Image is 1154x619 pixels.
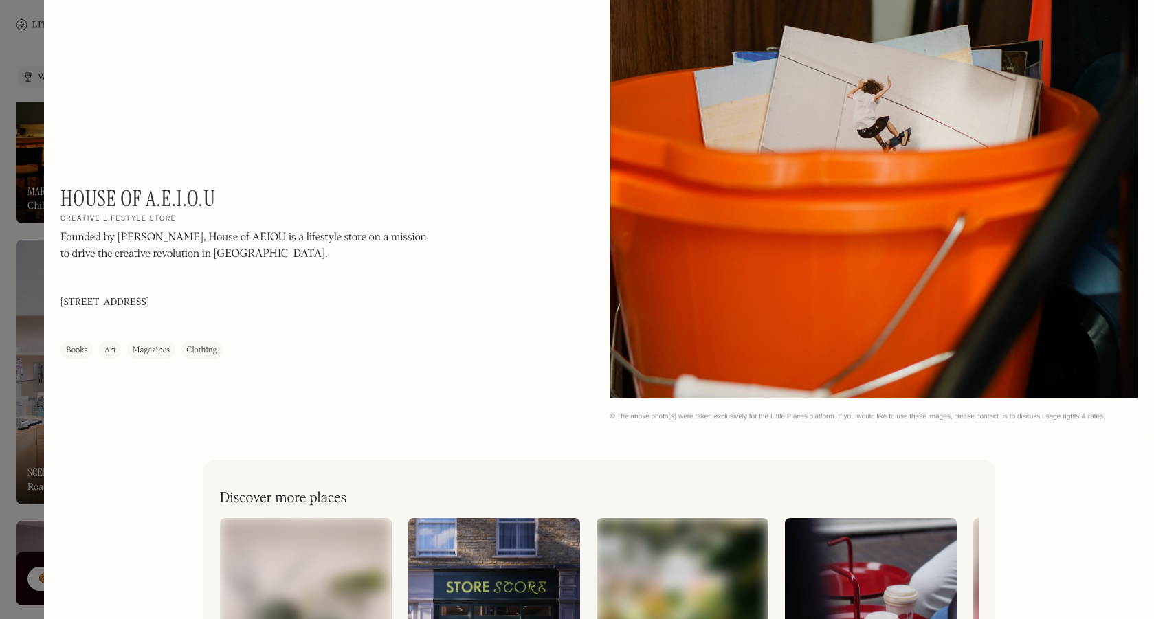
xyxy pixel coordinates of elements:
p: [STREET_ADDRESS] [60,296,149,311]
div: Art [104,344,115,358]
div: © The above photo(s) were taken exclusively for the Little Places platform. If you would like to ... [610,412,1138,421]
h2: Discover more places [220,490,347,507]
h2: Creative lifestyle store [60,215,176,225]
p: Founded by [PERSON_NAME], House of AEIOU is a lifestyle store on a mission to drive the creative ... [60,230,432,263]
div: Books [66,344,87,358]
p: ‍ [60,270,432,286]
p: ‍ [60,317,149,332]
h1: House of A.E.I.O.U [60,185,215,212]
div: Clothing [186,344,217,358]
div: Magazines [133,344,170,358]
